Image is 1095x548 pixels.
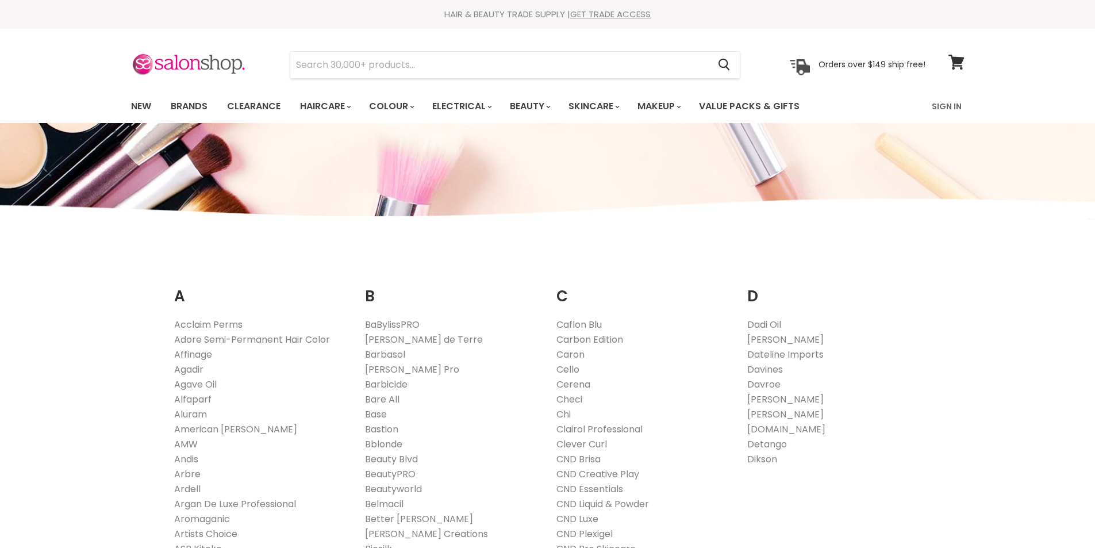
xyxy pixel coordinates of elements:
[560,94,627,118] a: Skincare
[556,270,731,308] h2: C
[556,363,579,376] a: Cello
[365,270,539,308] h2: B
[747,363,783,376] a: Davines
[556,348,585,361] a: Caron
[556,497,649,511] a: CND Liquid & Powder
[570,8,651,20] a: GET TRADE ACCESS
[747,453,777,466] a: Dikson
[709,52,740,78] button: Search
[556,408,571,421] a: Chi
[365,408,387,421] a: Base
[747,318,781,331] a: Dadi Oil
[290,52,709,78] input: Search
[174,423,297,436] a: American [PERSON_NAME]
[365,482,422,496] a: Beautyworld
[365,363,459,376] a: [PERSON_NAME] Pro
[556,482,623,496] a: CND Essentials
[174,348,212,361] a: Affinage
[174,467,201,481] a: Arbre
[747,408,824,421] a: [PERSON_NAME]
[365,378,408,391] a: Barbicide
[747,438,787,451] a: Detango
[122,94,160,118] a: New
[174,438,198,451] a: AMW
[556,438,607,451] a: Clever Curl
[365,497,404,511] a: Belmacil
[365,453,418,466] a: Beauty Blvd
[162,94,216,118] a: Brands
[556,393,582,406] a: Checi
[747,393,824,406] a: [PERSON_NAME]
[174,363,203,376] a: Agadir
[174,378,217,391] a: Agave Oil
[117,9,979,20] div: HAIR & BEAUTY TRADE SUPPLY |
[365,438,402,451] a: Bblonde
[629,94,688,118] a: Makeup
[747,333,824,346] a: [PERSON_NAME]
[747,423,825,436] a: [DOMAIN_NAME]
[174,333,330,346] a: Adore Semi-Permanent Hair Color
[290,51,740,79] form: Product
[556,527,613,541] a: CND Plexigel
[117,90,979,123] nav: Main
[365,318,420,331] a: BaBylissPRO
[556,453,601,466] a: CND Brisa
[424,94,499,118] a: Electrical
[174,512,230,526] a: Aromaganic
[360,94,421,118] a: Colour
[556,378,590,391] a: Cerena
[174,497,296,511] a: Argan De Luxe Professional
[365,333,483,346] a: [PERSON_NAME] de Terre
[174,527,237,541] a: Artists Choice
[819,59,925,70] p: Orders over $149 ship free!
[556,318,602,331] a: Caflon Blu
[122,90,867,123] ul: Main menu
[690,94,808,118] a: Value Packs & Gifts
[501,94,558,118] a: Beauty
[174,393,212,406] a: Alfaparf
[556,423,643,436] a: Clairol Professional
[365,423,398,436] a: Bastion
[365,467,416,481] a: BeautyPRO
[174,453,198,466] a: Andis
[556,333,623,346] a: Carbon Edition
[365,348,405,361] a: Barbasol
[556,512,598,526] a: CND Luxe
[365,512,473,526] a: Better [PERSON_NAME]
[174,408,207,421] a: Aluram
[925,94,969,118] a: Sign In
[747,270,921,308] h2: D
[174,482,201,496] a: Ardell
[365,393,399,406] a: Bare All
[291,94,358,118] a: Haircare
[174,270,348,308] h2: A
[174,318,243,331] a: Acclaim Perms
[218,94,289,118] a: Clearance
[365,527,488,541] a: [PERSON_NAME] Creations
[747,378,781,391] a: Davroe
[556,467,639,481] a: CND Creative Play
[747,348,824,361] a: Dateline Imports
